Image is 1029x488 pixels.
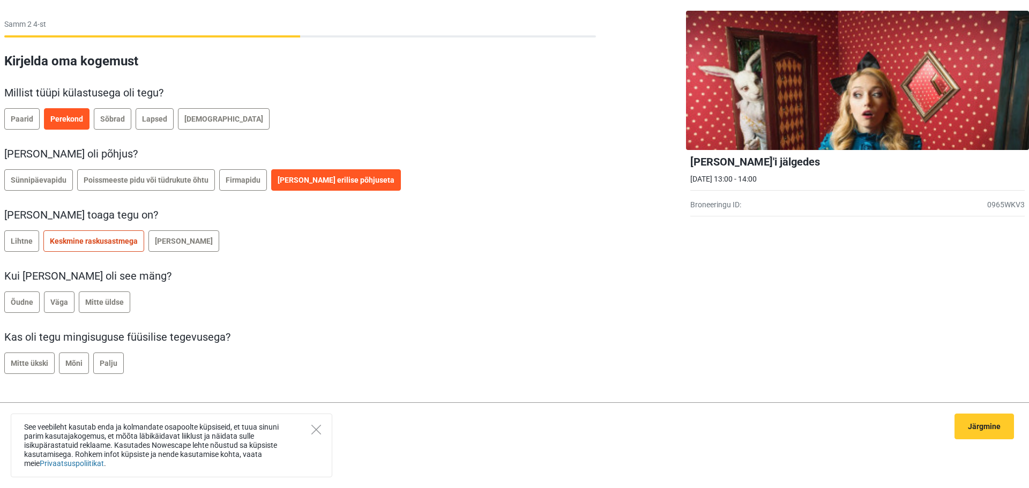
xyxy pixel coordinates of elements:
[40,459,104,468] a: Privaatsuspoliitikat
[4,269,171,282] span: Kui [PERSON_NAME] oli see mäng?
[85,298,124,306] span: Mitte üldse
[65,359,83,367] span: Mõni
[955,414,1014,439] button: Järgmine
[278,176,394,184] span: [PERSON_NAME] erilise põhjuseta
[50,237,138,245] span: Keskmine raskusastmega
[155,237,213,245] span: [PERSON_NAME]
[84,176,208,184] span: Poissmeeste pidu või tüdrukute õhtu
[11,298,33,306] span: Õudne
[686,199,857,211] div: Broneeringu ID:
[4,147,138,160] span: [PERSON_NAME] oli põhjus?
[857,199,1029,211] div: 0965WKV3
[311,425,321,434] button: Close
[142,115,167,123] span: Lapsed
[226,176,260,184] span: Firmapidu
[4,208,158,221] span: [PERSON_NAME] toaga tegu on?
[4,86,163,99] span: Millist tüüpi külastusega oli tegu?
[50,298,68,306] span: Väga
[4,54,596,69] h2: Kirjelda oma kogemust
[11,176,66,184] span: Sünnipäevapidu
[184,115,263,123] span: [DEMOGRAPHIC_DATA]
[4,331,230,343] span: Kas oli tegu mingisuguse füüsilise tegevusega?
[100,359,117,367] span: Palju
[11,414,332,477] div: See veebileht kasutab enda ja kolmandate osapoolte küpsiseid, et tuua sinuni parim kasutajakogemu...
[11,237,33,245] span: Lihtne
[4,19,596,30] p: Samm 2 4-st
[11,115,33,123] span: Paarid
[11,359,48,367] span: Mitte ükski
[50,115,83,123] span: Perekond
[690,155,1025,168] h2: [PERSON_NAME]'i jälgedes
[100,115,125,123] span: Sõbrad
[686,174,1029,185] div: [DATE] 13:00 - 14:00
